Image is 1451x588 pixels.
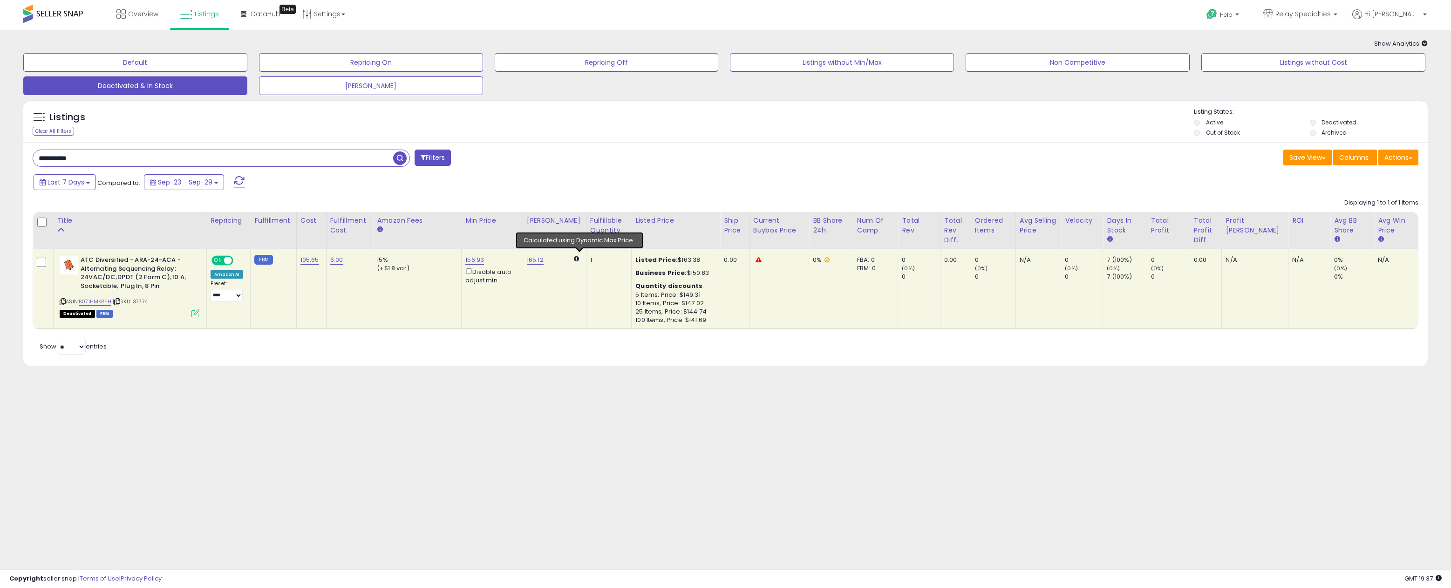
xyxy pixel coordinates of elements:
div: Fulfillable Quantity [590,216,627,235]
div: N/A [1292,256,1323,264]
small: (0%) [975,265,988,272]
div: Amazon AI [211,270,243,279]
div: Current Buybox Price [753,216,805,235]
button: Listings without Cost [1201,53,1425,72]
span: ON [212,257,224,265]
div: Avg BB Share [1334,216,1370,235]
div: 5 Items, Price: $149.31 [635,291,713,299]
span: Compared to: [97,178,140,187]
button: Last 7 Days [34,174,96,190]
span: OFF [232,257,247,265]
div: 10 Items, Price: $147.02 [635,299,713,308]
small: Avg Win Price. [1378,235,1383,244]
button: Repricing Off [495,53,719,72]
div: 7 (100%) [1107,273,1146,281]
b: ATC Diversified - ARA-24-ACA - Alternating Sequencing Relay; 24VAC/DC;DPDT (2 Form C);10 A; Socke... [81,256,194,293]
div: Ordered Items [975,216,1012,235]
i: Get Help [1206,8,1218,20]
div: : [635,282,713,290]
div: 7 (100%) [1107,256,1146,264]
span: Listings [195,9,219,19]
p: Listing States: [1194,108,1428,116]
div: 0 [1151,273,1190,281]
div: 0% [813,256,846,264]
div: Ship Price [724,216,745,235]
div: Fulfillment [254,216,292,226]
div: 0 [1065,273,1103,281]
a: Hi [PERSON_NAME] [1352,9,1427,30]
a: 165.12 [527,255,544,265]
img: 31bR4XYQuJL._SL40_.jpg [60,256,78,274]
div: 1 [590,256,624,264]
div: 100 Items, Price: $141.69 [635,316,713,324]
a: 105.65 [300,255,319,265]
button: [PERSON_NAME] [259,76,483,95]
button: Default [23,53,247,72]
div: 0 [975,256,1015,264]
div: N/A [1378,256,1411,264]
div: Cost [300,216,322,226]
div: Listed Price [635,216,716,226]
small: (0%) [1107,265,1120,272]
div: 0 [1065,256,1103,264]
div: N/A [1226,256,1281,264]
span: DataHub [251,9,280,19]
span: Show Analytics [1374,39,1428,48]
div: BB Share 24h. [813,216,849,235]
span: Help [1220,11,1233,19]
div: 0% [1334,273,1374,281]
div: ROI [1292,216,1326,226]
button: Actions [1378,150,1418,165]
small: FBM [254,255,272,265]
label: Archived [1322,129,1347,137]
a: B071HMKRFH [79,298,111,306]
div: Clear All Filters [33,127,74,136]
span: Show: entries [40,342,107,351]
div: Avg Selling Price [1020,216,1057,235]
small: Avg BB Share. [1334,235,1340,244]
span: Columns [1339,153,1369,162]
span: FBM [96,310,113,318]
div: Disable auto adjust min [465,267,516,285]
small: Days In Stock. [1107,235,1112,244]
div: FBM: 0 [857,264,891,273]
b: Listed Price: [635,255,678,264]
div: $163.38 [635,256,713,264]
small: (0%) [902,265,915,272]
div: (+$1.8 var) [377,264,454,273]
div: [PERSON_NAME] [527,216,582,226]
span: Relay Specialties [1275,9,1331,19]
button: Save View [1283,150,1332,165]
label: Out of Stock [1206,129,1240,137]
button: Deactivated & In Stock [23,76,247,95]
a: Help [1199,1,1248,30]
div: Total Rev. [902,216,936,235]
span: All listings that are unavailable for purchase on Amazon for any reason other than out-of-stock [60,310,95,318]
div: Days In Stock [1107,216,1143,235]
span: | SKU: 37774 [113,298,148,305]
small: (0%) [1334,265,1347,272]
b: Business Price: [635,268,687,277]
div: Displaying 1 to 1 of 1 items [1344,198,1418,207]
div: Title [57,216,203,226]
div: Preset: [211,280,243,301]
div: N/A [1020,256,1054,264]
span: Sep-23 - Sep-29 [158,178,212,187]
button: Sep-23 - Sep-29 [144,174,224,190]
button: Filters [415,150,451,166]
div: Total Profit [1151,216,1186,235]
div: Velocity [1065,216,1099,226]
small: (0%) [1151,265,1164,272]
div: Repricing [211,216,246,226]
button: Listings without Min/Max [730,53,954,72]
div: 0 [1151,256,1190,264]
div: 0 [975,273,1015,281]
button: Columns [1333,150,1377,165]
button: Non Competitive [966,53,1190,72]
button: Repricing On [259,53,483,72]
label: Active [1206,118,1223,126]
span: Last 7 Days [48,178,84,187]
div: Amazon Fees [377,216,457,226]
div: 0% [1334,256,1374,264]
div: FBA: 0 [857,256,891,264]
